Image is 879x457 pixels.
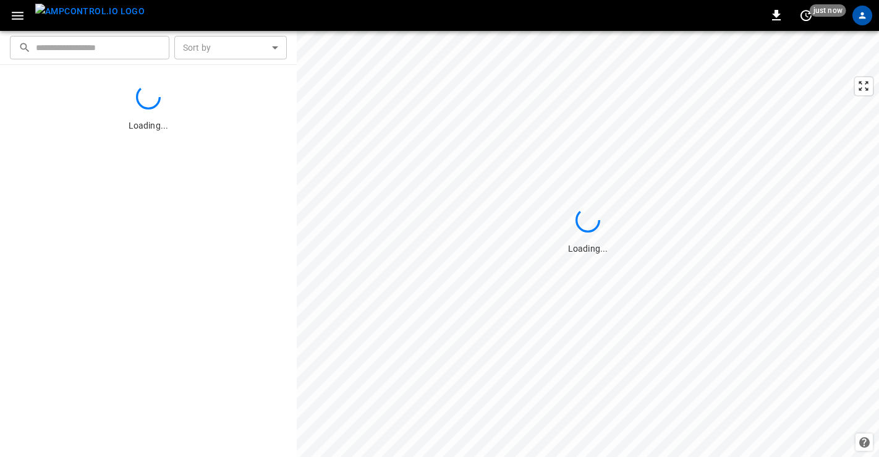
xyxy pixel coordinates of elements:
span: Loading... [129,121,168,130]
span: Loading... [568,244,608,254]
img: ampcontrol.io logo [35,4,145,19]
span: just now [810,4,846,17]
div: profile-icon [852,6,872,25]
canvas: Map [297,31,879,457]
button: set refresh interval [796,6,816,25]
